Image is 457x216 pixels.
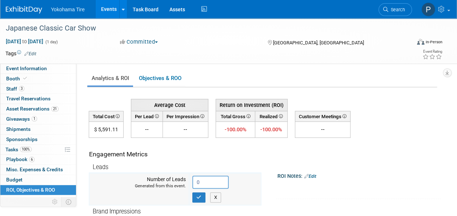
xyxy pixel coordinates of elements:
[0,155,76,164] a: Playbook6
[224,126,246,133] span: -100.00%
[51,106,59,112] span: 21
[0,74,76,84] a: Booth
[6,65,47,71] span: Event Information
[298,126,347,133] div: --
[93,164,108,171] span: Leads
[216,111,255,121] th: Total Gross
[89,111,124,121] th: Total Cost
[388,7,405,12] span: Search
[417,39,424,45] img: Format-Inperson.png
[32,116,37,121] span: 1
[131,99,208,111] th: Average Cost
[6,116,37,122] span: Giveaways
[3,22,405,35] div: Japanese Classic Car Show
[135,71,185,85] a: Objectives & ROO
[0,165,76,175] a: Misc. Expenses & Credits
[6,156,35,162] span: Playbook
[0,195,76,205] a: Attachments4
[0,124,76,134] a: Shipments
[61,197,76,207] td: Toggle Event Tabs
[216,99,288,111] th: Return on Investment (ROI)
[37,197,43,203] span: 4
[260,126,282,133] span: -100.00%
[0,185,76,195] a: ROI, Objectives & ROO
[0,145,76,155] a: Tasks100%
[6,177,23,183] span: Budget
[0,104,76,114] a: Asset Reservations21
[6,126,31,132] span: Shipments
[421,3,435,16] img: Paris Hull
[6,86,24,92] span: Staff
[6,187,55,193] span: ROI, Objectives & ROO
[255,111,287,121] th: Realized
[6,106,59,112] span: Asset Reservations
[51,7,85,12] span: Yokohama Tire
[6,197,43,203] span: Attachments
[425,39,442,45] div: In-Person
[5,38,44,45] span: [DATE] [DATE]
[6,136,37,142] span: Sponsorships
[304,174,316,179] a: Edit
[92,176,186,189] div: Number of Leads
[6,167,63,172] span: Misc. Expenses & Credits
[0,84,76,94] a: Staff3
[163,111,208,121] th: Per Impression
[184,127,187,132] span: --
[49,197,61,207] td: Personalize Event Tab Strip
[89,150,258,159] div: Engagement Metrics
[422,50,442,53] div: Event Rating
[117,38,161,46] button: Committed
[23,76,27,80] i: Booth reservation complete
[210,192,221,203] button: X
[131,111,163,121] th: Per Lead
[6,96,51,101] span: Travel Reservations
[5,147,32,152] span: Tasks
[45,40,58,44] span: (1 day)
[379,38,442,49] div: Event Format
[89,122,124,138] td: $ 5,591.11
[29,157,35,162] span: 6
[295,111,350,121] th: Customer Meetings
[0,175,76,185] a: Budget
[277,171,441,180] div: ROI Notes:
[87,71,133,85] a: Analytics & ROI
[6,76,28,81] span: Booth
[273,40,364,45] span: [GEOGRAPHIC_DATA], [GEOGRAPHIC_DATA]
[0,94,76,104] a: Travel Reservations
[21,39,28,44] span: to
[0,114,76,124] a: Giveaways1
[5,50,36,57] td: Tags
[6,6,42,13] img: ExhibitDay
[0,64,76,73] a: Event Information
[93,208,141,215] span: Brand Impressions
[24,51,36,56] a: Edit
[92,183,186,189] div: Generated from this event.
[378,3,412,16] a: Search
[145,127,149,132] span: --
[20,147,32,152] span: 100%
[19,86,24,91] span: 3
[0,135,76,144] a: Sponsorships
